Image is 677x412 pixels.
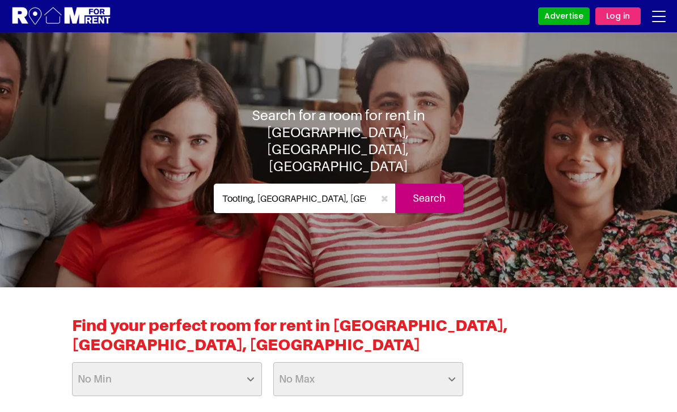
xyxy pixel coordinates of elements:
a: Advertise [538,7,590,25]
input: Search [395,184,463,213]
input: Where do you want to live. Search by town or postcode [214,184,374,213]
img: Logo for Room for Rent, featuring a welcoming design with a house icon and modern typography [11,6,112,27]
h2: Find your perfect room for rent in [GEOGRAPHIC_DATA], [GEOGRAPHIC_DATA], [GEOGRAPHIC_DATA] [72,316,605,362]
a: Log in [595,7,641,25]
h1: Search for a room for rent in [GEOGRAPHIC_DATA], [GEOGRAPHIC_DATA], [GEOGRAPHIC_DATA] [214,107,463,175]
